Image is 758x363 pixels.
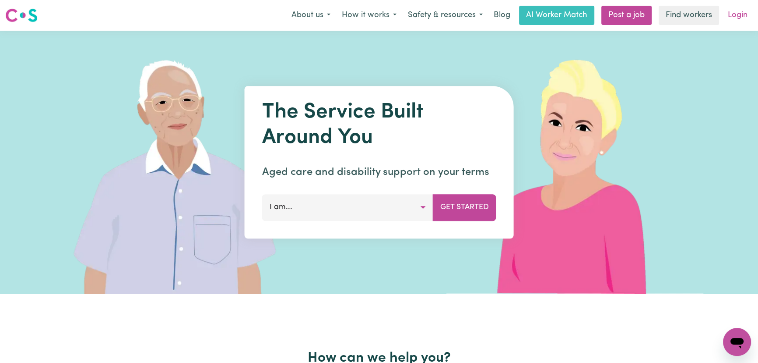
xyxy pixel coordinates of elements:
[262,164,496,180] p: Aged care and disability support on your terms
[262,100,496,150] h1: The Service Built Around You
[402,6,488,25] button: Safety & resources
[659,6,719,25] a: Find workers
[433,194,496,221] button: Get Started
[723,6,753,25] a: Login
[723,328,751,356] iframe: Button to launch messaging window
[519,6,594,25] a: AI Worker Match
[262,194,433,221] button: I am...
[488,6,516,25] a: Blog
[286,6,336,25] button: About us
[601,6,652,25] a: Post a job
[5,5,38,25] a: Careseekers logo
[336,6,402,25] button: How it works
[5,7,38,23] img: Careseekers logo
